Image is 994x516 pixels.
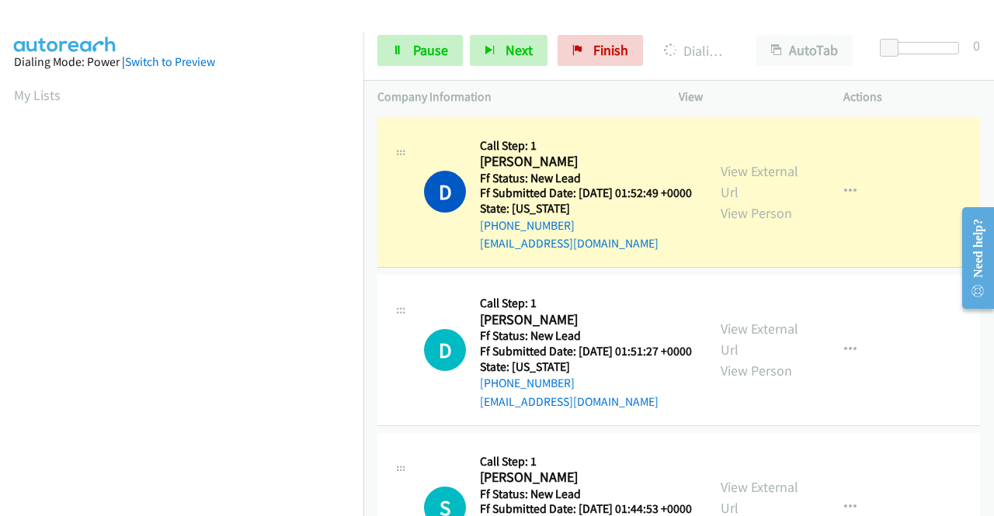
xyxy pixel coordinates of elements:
h5: State: [US_STATE] [480,201,692,216]
a: [EMAIL_ADDRESS][DOMAIN_NAME] [480,394,659,409]
span: Next [506,41,533,59]
h2: [PERSON_NAME] [480,153,687,171]
h2: [PERSON_NAME] [480,311,687,329]
div: Dialing Mode: Power | [14,53,349,71]
span: Finish [593,41,628,59]
a: My Lists [14,86,61,104]
div: The call is yet to be attempted [424,329,466,371]
a: View Person [721,362,792,379]
p: Dialing [PERSON_NAME] [664,40,728,61]
h2: [PERSON_NAME] [480,469,687,487]
iframe: Resource Center [950,196,994,320]
span: Pause [413,41,448,59]
a: View External Url [721,162,798,201]
p: Company Information [377,88,651,106]
h1: D [424,329,466,371]
a: View External Url [721,320,798,358]
h5: Ff Status: New Lead [480,328,692,344]
h5: Ff Status: New Lead [480,487,692,502]
a: Switch to Preview [125,54,215,69]
a: [PHONE_NUMBER] [480,218,575,233]
h5: Call Step: 1 [480,138,692,154]
h5: Call Step: 1 [480,296,692,311]
h5: Ff Status: New Lead [480,171,692,186]
h5: Ff Submitted Date: [DATE] 01:51:27 +0000 [480,344,692,359]
a: View Person [721,204,792,222]
a: Pause [377,35,463,66]
a: [PHONE_NUMBER] [480,376,575,390]
a: Finish [558,35,643,66]
p: View [679,88,815,106]
div: 0 [973,35,980,56]
h5: Call Step: 1 [480,454,692,469]
a: [EMAIL_ADDRESS][DOMAIN_NAME] [480,236,659,251]
button: Next [470,35,547,66]
h1: D [424,171,466,213]
h5: Ff Submitted Date: [DATE] 01:52:49 +0000 [480,185,692,201]
div: Delay between calls (in seconds) [888,42,959,54]
p: Actions [843,88,980,106]
h5: State: [US_STATE] [480,359,692,375]
button: AutoTab [756,35,853,66]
